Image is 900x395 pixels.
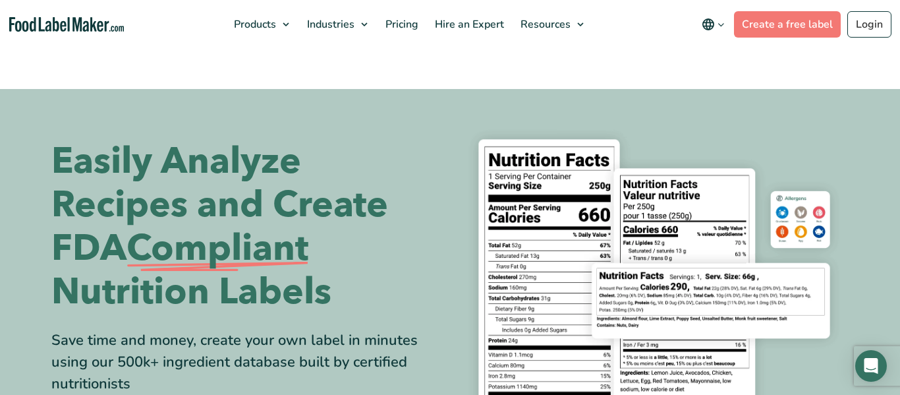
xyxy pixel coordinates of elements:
span: Pricing [381,17,420,32]
div: Open Intercom Messenger [855,350,887,382]
h1: Easily Analyze Recipes and Create FDA Nutrition Labels [51,140,440,314]
span: Resources [517,17,572,32]
span: Compliant [127,227,308,270]
span: Hire an Expert [431,17,505,32]
a: Create a free label [734,11,841,38]
div: Save time and money, create your own label in minutes using our 500k+ ingredient database built b... [51,330,440,395]
span: Industries [303,17,356,32]
a: Login [847,11,891,38]
span: Products [230,17,277,32]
